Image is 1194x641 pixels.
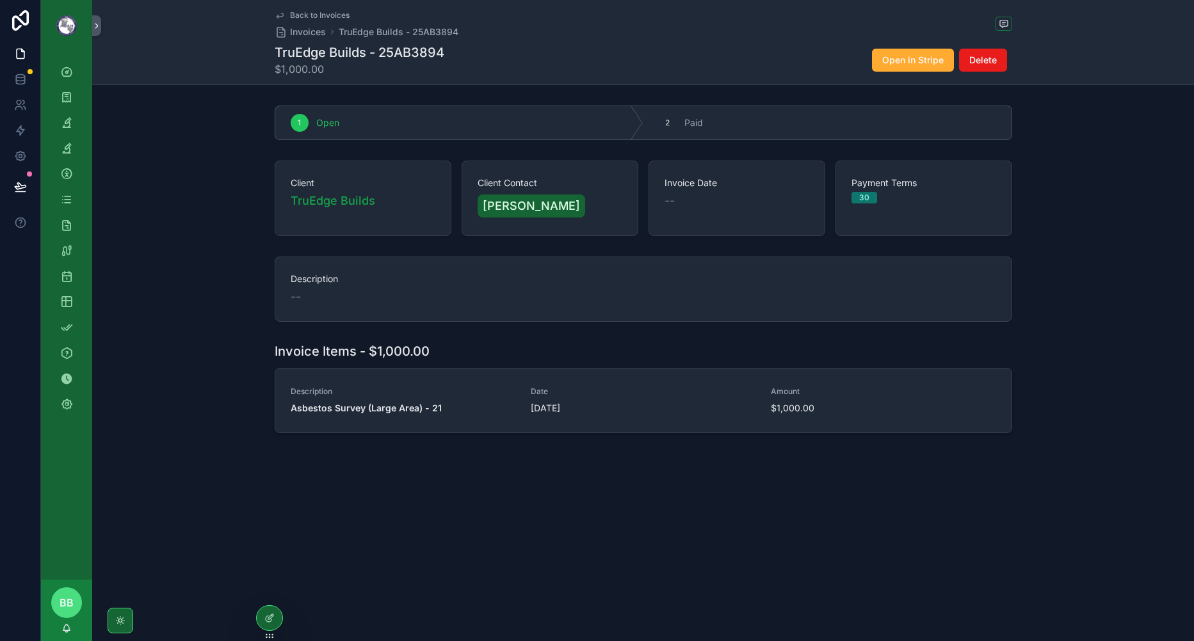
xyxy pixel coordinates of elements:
[882,54,944,67] span: Open in Stripe
[275,44,444,61] h1: TruEdge Builds - 25AB3894
[291,288,301,306] span: --
[859,192,869,203] div: 30
[851,177,996,189] span: Payment Terms
[959,49,1007,72] button: Delete
[483,197,580,215] span: [PERSON_NAME]
[478,177,622,189] span: Client Contact
[291,192,375,210] a: TruEdge Builds
[316,116,339,129] span: Open
[275,26,326,38] a: Invoices
[291,177,435,189] span: Client
[665,177,809,189] span: Invoice Date
[275,368,1012,432] a: DescriptionAsbestos Survey (Large Area) - 21Date[DATE]Amount$1,000.00
[60,595,74,610] span: BB
[291,273,996,285] span: Description
[665,192,675,210] span: --
[298,118,301,128] span: 1
[339,26,458,38] a: TruEdge Builds - 25AB3894
[771,402,996,415] span: $1,000.00
[290,10,350,20] span: Back to Invoices
[291,386,515,397] span: Description
[41,51,92,432] div: scrollable content
[478,194,585,218] a: [PERSON_NAME]
[56,15,77,36] img: App logo
[290,26,326,38] span: Invoices
[275,10,350,20] a: Back to Invoices
[872,49,954,72] button: Open in Stripe
[665,118,670,128] span: 2
[531,402,755,415] span: [DATE]
[291,402,442,413] strong: Asbestos Survey (Large Area) - 21
[275,61,444,77] span: $1,000.00
[275,342,430,360] h1: Invoice Items - $1,000.00
[969,54,997,67] span: Delete
[531,386,755,397] span: Date
[771,386,996,397] span: Amount
[684,116,703,129] span: Paid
